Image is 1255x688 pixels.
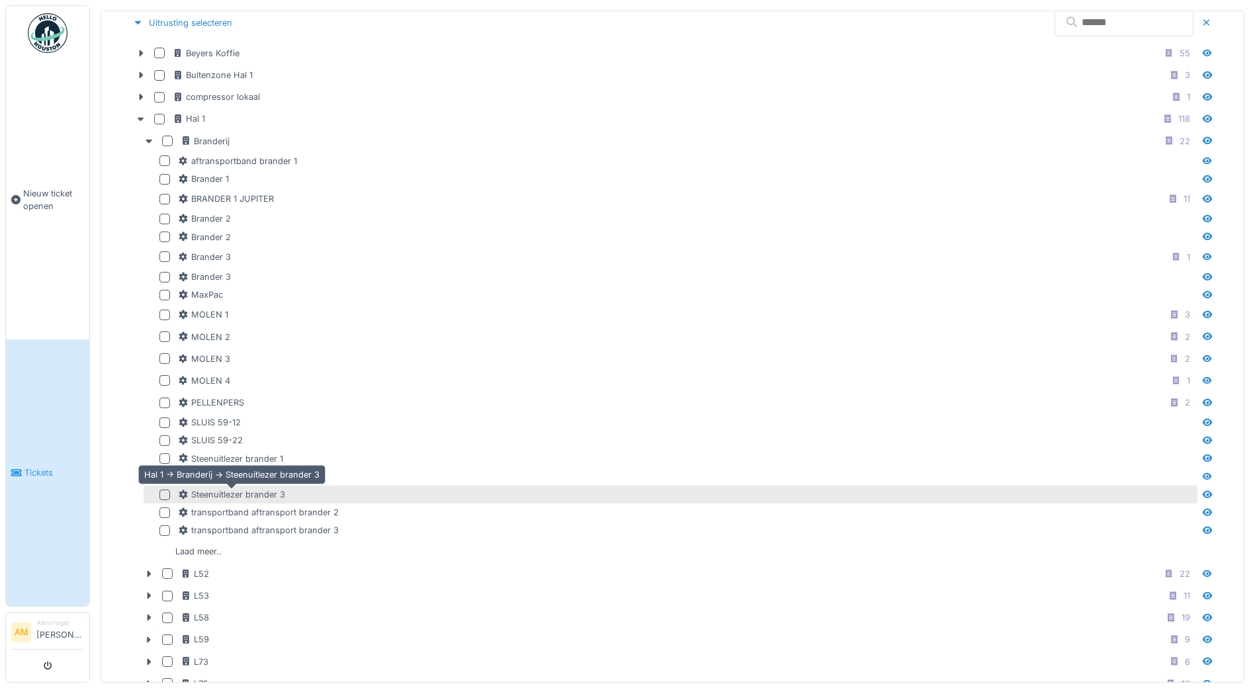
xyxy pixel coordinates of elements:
[1187,251,1190,263] div: 1
[11,618,84,650] a: AM Aanvrager[PERSON_NAME]
[173,91,260,103] div: compressor lokaal
[178,288,223,301] div: MaxPac
[178,434,243,447] div: SLUIS 59-22
[178,374,230,387] div: MOLEN 4
[1187,374,1190,387] div: 1
[36,618,84,646] li: [PERSON_NAME]
[6,60,89,339] a: Nieuw ticket openen
[1185,331,1190,343] div: 2
[1178,112,1190,125] div: 118
[1184,589,1190,602] div: 11
[1185,308,1190,321] div: 3
[178,173,229,185] div: Brander 1
[178,193,274,205] div: BRANDER 1 JUPITER
[173,69,253,81] div: Buitenzone Hal 1
[170,542,227,560] div: Laad meer..
[178,506,339,519] div: transportband aftransport brander 2
[178,155,297,167] div: aftransportband brander 1
[1180,47,1190,60] div: 55
[1185,396,1190,409] div: 2
[178,452,283,465] div: Steenuitlezer brander 1
[181,656,208,668] div: L73
[178,524,339,537] div: transportband aftransport brander 3
[1180,568,1190,580] div: 22
[23,187,84,212] span: Nieuw ticket openen
[178,416,241,429] div: SLUIS 59-12
[173,112,205,125] div: Hal 1
[178,231,231,243] div: Brander 2
[24,466,84,479] span: Tickets
[1185,656,1190,668] div: 6
[178,308,228,321] div: MOLEN 1
[138,465,325,484] div: Hal 1 -> Branderij -> Steenuitlezer brander 3
[178,212,231,225] div: Brander 2
[178,331,230,343] div: MOLEN 2
[181,135,230,148] div: Branderij
[173,47,239,60] div: Beyers Koffie
[1185,353,1190,365] div: 2
[28,13,67,53] img: Badge_color-CXgf-gQk.svg
[178,251,231,263] div: Brander 3
[1185,633,1190,646] div: 9
[181,568,209,580] div: L52
[181,589,209,602] div: L53
[11,623,31,642] li: AM
[1182,611,1190,624] div: 19
[178,488,285,501] div: Steenuitlezer brander 3
[36,618,84,628] div: Aanvrager
[1184,193,1190,205] div: 11
[178,271,231,283] div: Brander 3
[181,611,209,624] div: L58
[6,339,89,606] a: Tickets
[1187,91,1190,103] div: 1
[1185,69,1190,81] div: 3
[181,633,209,646] div: L59
[1180,135,1190,148] div: 22
[178,353,230,365] div: MOLEN 3
[178,396,244,409] div: PELLENPERS
[128,14,238,32] div: Uitrusting selecteren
